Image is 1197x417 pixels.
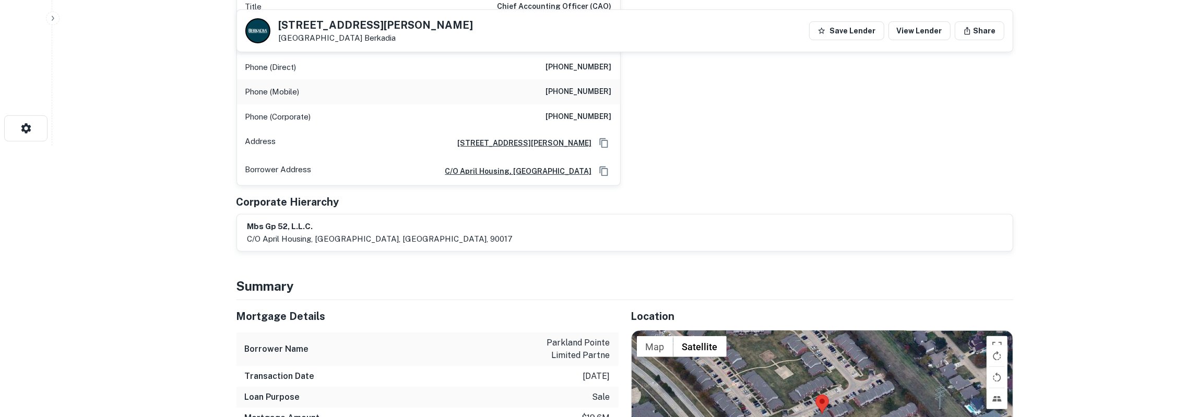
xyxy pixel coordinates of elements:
[247,221,513,233] h6: mbs gp 52, l.l.c.
[245,1,262,13] p: Title
[279,33,473,43] p: [GEOGRAPHIC_DATA]
[631,308,1013,324] h5: Location
[596,163,612,179] button: Copy Address
[245,135,276,151] p: Address
[596,135,612,151] button: Copy Address
[546,61,612,74] h6: [PHONE_NUMBER]
[245,111,311,123] p: Phone (Corporate)
[449,137,592,149] a: [STREET_ADDRESS][PERSON_NAME]
[987,367,1008,388] button: Rotate map counterclockwise
[987,336,1008,357] button: Toggle fullscreen view
[236,308,619,324] h5: Mortgage Details
[809,21,884,40] button: Save Lender
[245,86,300,98] p: Phone (Mobile)
[888,21,951,40] a: View Lender
[987,345,1008,366] button: Rotate map clockwise
[236,277,1013,295] h4: Summary
[987,388,1008,409] button: Tilt map
[592,391,610,403] p: sale
[236,194,339,210] h5: Corporate Hierarchy
[437,165,592,177] a: c/o april housing, [GEOGRAPHIC_DATA]
[1145,333,1197,384] iframe: Chat Widget
[245,391,300,403] h6: Loan Purpose
[546,86,612,98] h6: [PHONE_NUMBER]
[245,163,312,179] p: Borrower Address
[673,336,727,357] button: Show satellite imagery
[245,370,315,383] h6: Transaction Date
[637,336,673,357] button: Show street map
[583,370,610,383] p: [DATE]
[546,111,612,123] h6: [PHONE_NUMBER]
[516,337,610,362] p: parkland pointe limited partne
[365,33,396,42] a: Berkadia
[245,61,297,74] p: Phone (Direct)
[497,1,612,13] h6: Chief Accounting Officer (CAO)
[247,233,513,245] p: c/o april housing, [GEOGRAPHIC_DATA], [GEOGRAPHIC_DATA], 90017
[245,343,309,355] h6: Borrower Name
[955,21,1004,40] button: Share
[279,20,473,30] h5: [STREET_ADDRESS][PERSON_NAME]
